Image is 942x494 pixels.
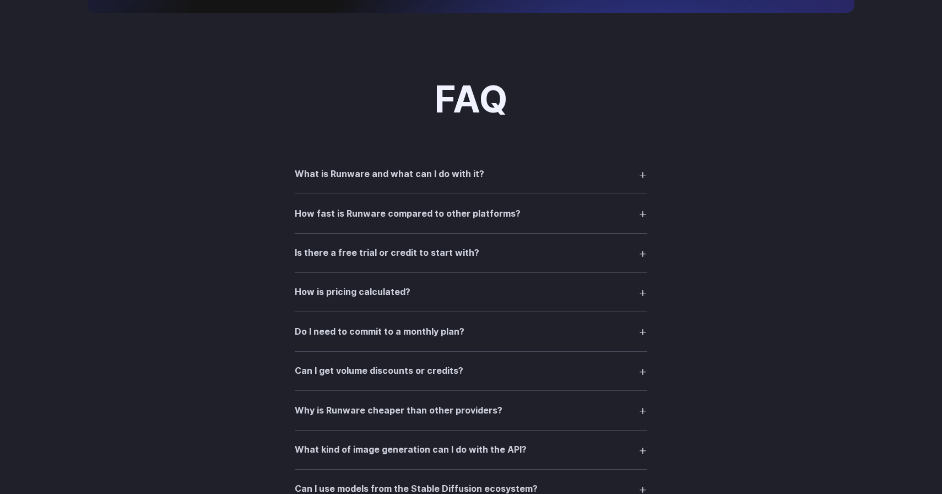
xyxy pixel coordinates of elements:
summary: How is pricing calculated? [295,282,647,303]
h3: Why is Runware cheaper than other providers? [295,404,502,418]
h2: FAQ [435,79,507,120]
summary: Do I need to commit to a monthly plan? [295,321,647,342]
summary: Can I get volume discounts or credits? [295,361,647,382]
h3: How fast is Runware compared to other platforms? [295,207,521,221]
h3: Do I need to commit to a monthly plan? [295,325,464,339]
h3: Is there a free trial or credit to start with? [295,246,479,260]
h3: Can I get volume discounts or credits? [295,364,463,378]
summary: Is there a free trial or credit to start with? [295,243,647,264]
h3: What is Runware and what can I do with it? [295,167,484,181]
h3: What kind of image generation can I do with the API? [295,443,527,457]
summary: What kind of image generation can I do with the API? [295,439,647,460]
summary: Why is Runware cheaper than other providers? [295,400,647,421]
h3: How is pricing calculated? [295,285,410,299]
summary: How fast is Runware compared to other platforms? [295,203,647,224]
summary: What is Runware and what can I do with it? [295,164,647,185]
